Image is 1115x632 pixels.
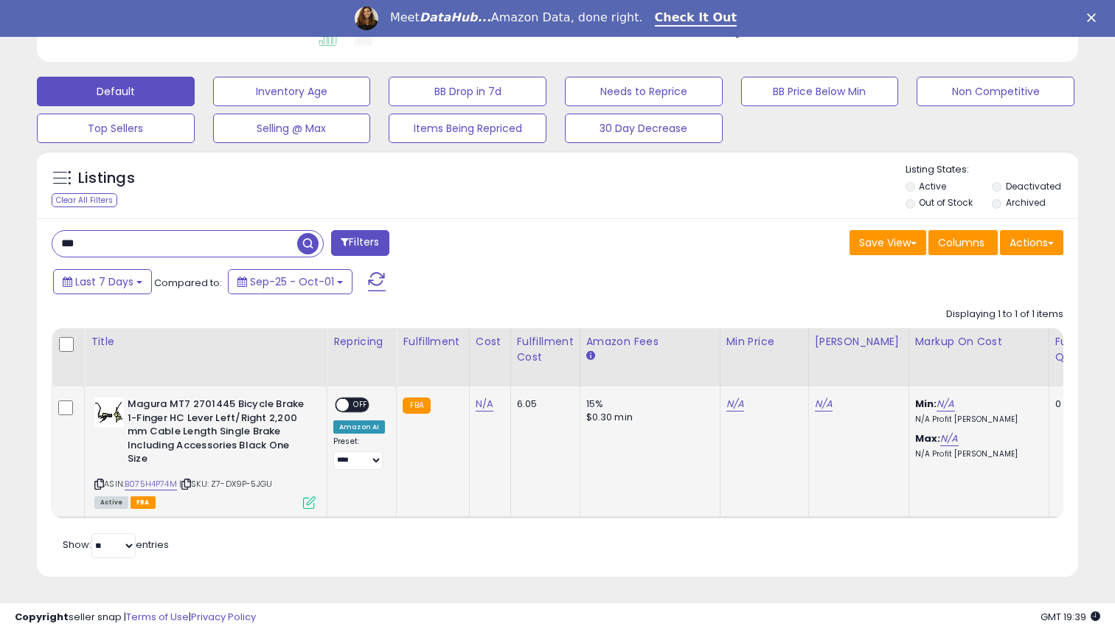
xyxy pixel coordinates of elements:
a: B075H4P74M [125,478,177,490]
a: N/A [476,397,493,412]
button: Items Being Repriced [389,114,546,143]
button: Last 7 Days [53,269,152,294]
small: FBA [403,397,430,414]
a: N/A [726,397,744,412]
a: N/A [937,397,954,412]
img: Profile image for Georgie [355,7,378,30]
button: Sep-25 - Oct-01 [228,269,352,294]
div: ASIN: [94,397,316,507]
div: Fulfillment [403,334,462,350]
button: Needs to Reprice [565,77,723,106]
span: Sep-25 - Oct-01 [250,274,334,289]
label: Deactivated [1006,180,1061,192]
label: Archived [1006,196,1046,209]
div: 6.05 [517,397,569,411]
button: Columns [928,230,998,255]
a: Check It Out [655,10,737,27]
strong: Copyright [15,610,69,624]
label: Out of Stock [919,196,973,209]
div: 15% [586,397,709,411]
span: 2025-10-9 19:39 GMT [1041,610,1100,624]
div: Markup on Cost [915,334,1043,350]
div: Close [1087,13,1102,22]
div: seller snap | | [15,611,256,625]
button: Inventory Age [213,77,371,106]
div: Repricing [333,334,390,350]
div: Displaying 1 to 1 of 1 items [946,308,1063,322]
button: BB Price Below Min [741,77,899,106]
a: N/A [940,431,958,446]
button: 30 Day Decrease [565,114,723,143]
button: Save View [850,230,926,255]
div: Fulfillable Quantity [1055,334,1106,365]
small: Amazon Fees. [586,350,595,363]
span: | SKU: Z7-DX9P-5JGU [179,478,272,490]
span: Compared to: [154,276,222,290]
span: Columns [938,235,984,250]
b: Min: [915,397,937,411]
b: Magura MT7 2701445 Bicycle Brake 1-Finger HC Lever Left/Right 2,200 mm Cable Length Single Brake ... [128,397,307,470]
button: BB Drop in 7d [389,77,546,106]
p: N/A Profit [PERSON_NAME] [915,414,1038,425]
a: Privacy Policy [191,610,256,624]
div: Title [91,334,321,350]
div: Clear All Filters [52,193,117,207]
p: N/A Profit [PERSON_NAME] [915,449,1038,459]
span: OFF [349,399,372,412]
i: DataHub... [420,10,491,24]
div: Amazon Fees [586,334,714,350]
span: Last 7 Days [75,274,133,289]
button: Non Competitive [917,77,1074,106]
button: Actions [1000,230,1063,255]
img: 31ltsOSOyvL._SL40_.jpg [94,397,124,427]
div: Preset: [333,437,385,470]
button: Default [37,77,195,106]
div: 0 [1055,397,1101,411]
button: Top Sellers [37,114,195,143]
button: Filters [331,230,389,256]
span: Show: entries [63,538,169,552]
div: Meet Amazon Data, done right. [390,10,643,25]
a: Terms of Use [126,610,189,624]
label: Active [919,180,946,192]
button: Selling @ Max [213,114,371,143]
div: Fulfillment Cost [517,334,574,365]
span: FBA [131,496,156,509]
p: Listing States: [906,163,1079,177]
h5: Listings [78,168,135,189]
div: Amazon AI [333,420,385,434]
b: Max: [915,431,941,445]
div: [PERSON_NAME] [815,334,903,350]
div: Cost [476,334,504,350]
a: N/A [815,397,833,412]
div: $0.30 min [586,411,709,424]
div: Min Price [726,334,802,350]
th: The percentage added to the cost of goods (COGS) that forms the calculator for Min & Max prices. [909,328,1049,386]
span: All listings currently available for purchase on Amazon [94,496,128,509]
